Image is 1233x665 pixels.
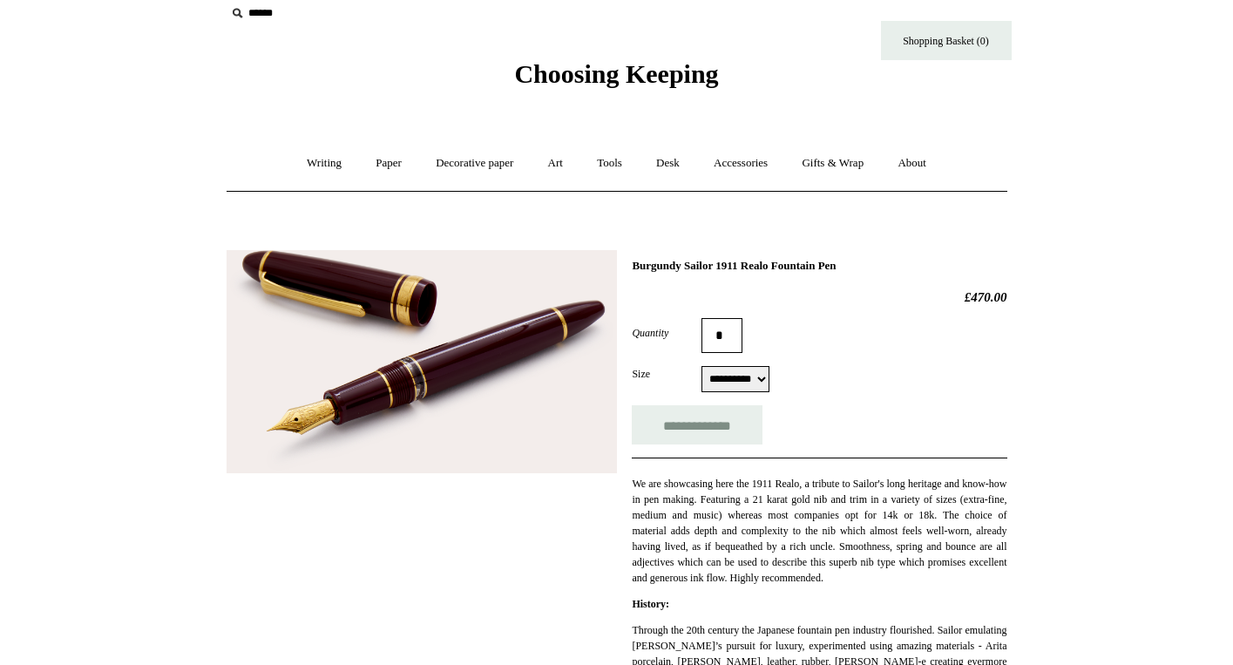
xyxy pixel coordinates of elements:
a: Art [532,140,579,187]
a: Decorative paper [420,140,529,187]
a: Shopping Basket (0) [881,21,1012,60]
strong: History: [632,598,669,610]
img: Burgundy Sailor 1911 Realo Fountain Pen [227,250,617,473]
label: Quantity [632,325,701,341]
p: We are showcasing here the 1911 Realo, a tribute to Sailor's long heritage and know-how in pen ma... [632,476,1006,586]
span: Choosing Keeping [514,59,718,88]
a: About [882,140,942,187]
a: Accessories [698,140,783,187]
a: Tools [581,140,638,187]
h2: £470.00 [632,289,1006,305]
h1: Burgundy Sailor 1911 Realo Fountain Pen [632,259,1006,273]
a: Choosing Keeping [514,73,718,85]
a: Gifts & Wrap [786,140,879,187]
a: Paper [360,140,417,187]
label: Size [632,366,701,382]
a: Desk [640,140,695,187]
a: Writing [291,140,357,187]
